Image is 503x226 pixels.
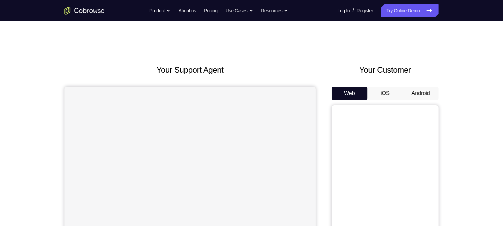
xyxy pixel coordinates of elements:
button: Android [403,87,439,100]
button: Web [332,87,367,100]
span: / [352,7,354,15]
button: Resources [261,4,288,17]
h2: Your Customer [332,64,439,76]
a: Register [357,4,373,17]
h2: Your Support Agent [64,64,316,76]
a: Log In [337,4,350,17]
button: iOS [367,87,403,100]
a: Try Online Demo [381,4,439,17]
a: Pricing [204,4,217,17]
a: About us [178,4,196,17]
button: Use Cases [225,4,253,17]
button: Product [150,4,171,17]
a: Go to the home page [64,7,105,15]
